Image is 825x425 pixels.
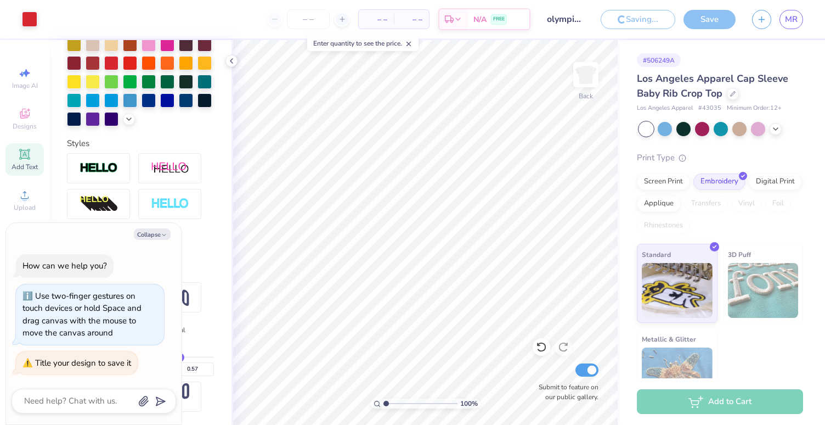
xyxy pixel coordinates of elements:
div: Transfers [684,195,728,212]
div: Enter quantity to see the price. [307,36,419,51]
img: Shadow [151,161,189,175]
img: 3d Illusion [80,195,118,213]
span: Los Angeles Apparel [637,104,693,113]
img: Negative Space [151,198,189,210]
span: Minimum Order: 12 + [727,104,782,113]
div: Digital Print [749,174,802,190]
img: Metallic & Glitter [642,348,713,402]
span: 100 % [460,399,478,409]
span: Metallic & Glitter [642,333,696,345]
span: FREE [493,15,505,23]
span: Standard [642,249,671,260]
div: Title your design to save it [35,357,131,368]
div: Screen Print [637,174,690,190]
div: Use two-finger gestures on touch devices or hold Space and drag canvas with the mouse to move the... [22,290,142,339]
div: Styles [67,137,214,150]
span: – – [400,14,422,25]
img: 3D Puff [728,263,799,318]
label: Submit to feature on our public gallery. [533,382,598,402]
span: – – [365,14,387,25]
img: Stroke [80,162,118,175]
span: MR [785,13,798,26]
span: Designs [13,122,37,131]
span: # 43035 [698,104,721,113]
div: Vinyl [731,195,762,212]
input: – – [287,9,330,29]
div: Embroidery [693,174,745,190]
div: Rhinestones [637,217,690,234]
div: How can we help you? [22,260,107,271]
div: # 506249A [637,53,681,67]
span: Add Text [12,163,38,171]
div: Applique [637,195,681,212]
img: Back [575,64,597,86]
div: Foil [765,195,791,212]
a: MR [779,10,803,29]
span: Los Angeles Apparel Cap Sleeve Baby Rib Crop Top [637,72,788,100]
div: Print Type [637,152,803,164]
div: Back [579,91,593,101]
span: 3D Puff [728,249,751,260]
span: N/A [473,14,487,25]
button: Collapse [134,228,171,240]
span: Upload [14,203,36,212]
span: Image AI [12,81,38,90]
img: Standard [642,263,713,318]
input: Untitled Design [539,8,592,30]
